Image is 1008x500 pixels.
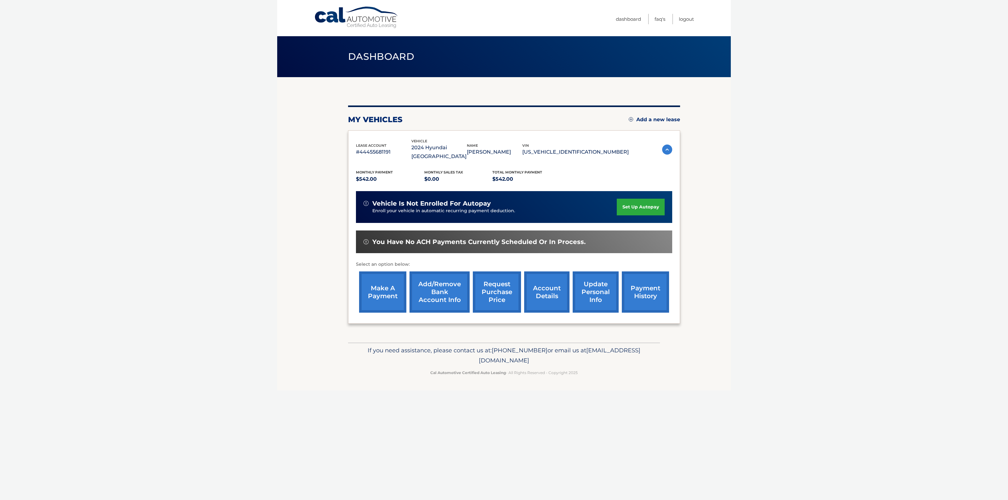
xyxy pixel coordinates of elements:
strong: Cal Automotive Certified Auto Leasing [430,370,506,375]
img: alert-white.svg [364,201,369,206]
a: make a payment [359,271,406,313]
p: [PERSON_NAME] [467,148,522,156]
a: update personal info [573,271,619,313]
span: Total Monthly Payment [492,170,542,174]
span: vehicle [411,139,427,143]
p: - All Rights Reserved - Copyright 2025 [352,369,656,376]
img: accordion-active.svg [662,145,672,155]
a: Logout [679,14,694,24]
a: request purchase price [473,271,521,313]
span: You have no ACH payments currently scheduled or in process. [372,238,586,246]
p: $542.00 [492,175,561,184]
p: 2024 Hyundai [GEOGRAPHIC_DATA] [411,143,467,161]
p: #44455681191 [356,148,411,156]
a: Cal Automotive [314,6,399,29]
span: [PHONE_NUMBER] [492,347,547,354]
p: Select an option below: [356,261,672,268]
p: $0.00 [424,175,493,184]
p: [US_VEHICLE_IDENTIFICATION_NUMBER] [522,148,629,156]
a: Add/Remove bank account info [409,271,470,313]
a: account details [524,271,570,313]
h2: my vehicles [348,115,403,124]
span: Monthly sales Tax [424,170,463,174]
img: alert-white.svg [364,239,369,244]
a: Dashboard [616,14,641,24]
span: vin [522,143,529,148]
span: name [467,143,478,148]
a: Add a new lease [629,116,680,123]
a: set up autopay [617,199,665,215]
a: FAQ's [655,14,665,24]
img: add.svg [629,117,633,122]
span: [EMAIL_ADDRESS][DOMAIN_NAME] [479,347,640,364]
p: Enroll your vehicle in automatic recurring payment deduction. [372,207,617,214]
span: vehicle is not enrolled for autopay [372,200,491,207]
p: $542.00 [356,175,424,184]
span: Dashboard [348,51,414,62]
span: lease account [356,143,387,148]
span: Monthly Payment [356,170,393,174]
a: payment history [622,271,669,313]
p: If you need assistance, please contact us at: or email us at [352,345,656,366]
